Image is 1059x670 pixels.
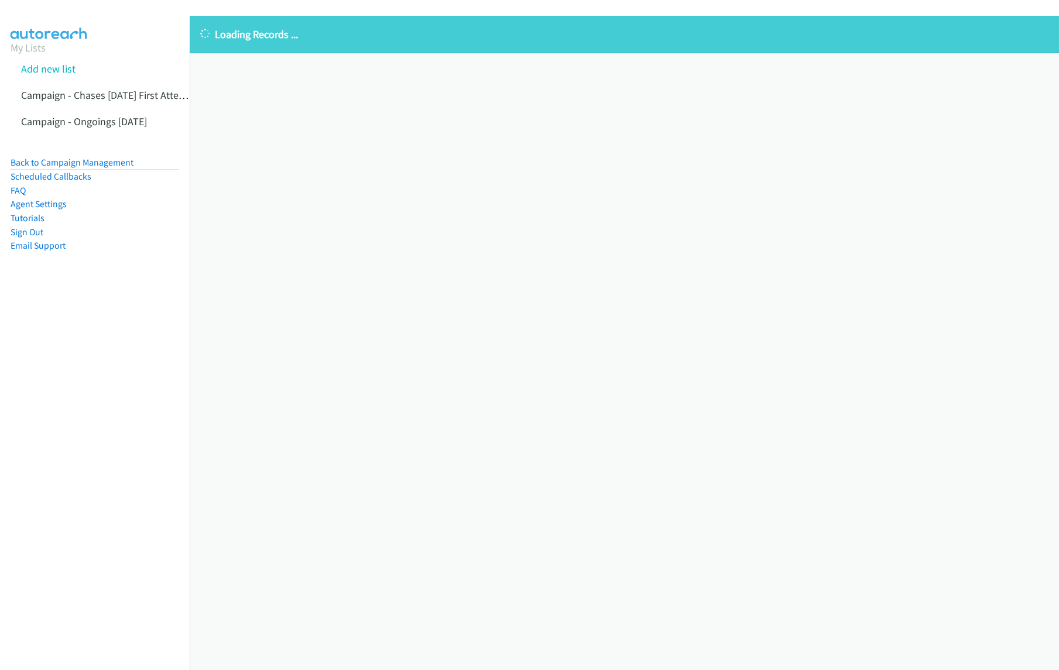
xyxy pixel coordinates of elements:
[21,88,197,102] a: Campaign - Chases [DATE] First Attempt
[11,212,44,224] a: Tutorials
[11,171,91,182] a: Scheduled Callbacks
[11,240,66,251] a: Email Support
[11,198,67,209] a: Agent Settings
[200,26,1048,42] p: Loading Records ...
[11,185,26,196] a: FAQ
[21,115,147,128] a: Campaign - Ongoings [DATE]
[11,157,133,168] a: Back to Campaign Management
[11,41,46,54] a: My Lists
[21,62,76,75] a: Add new list
[11,226,43,238] a: Sign Out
